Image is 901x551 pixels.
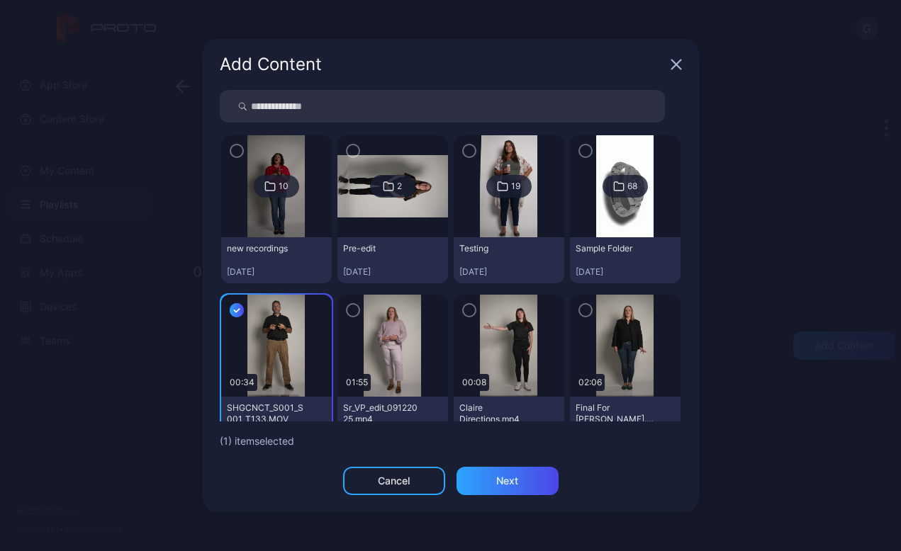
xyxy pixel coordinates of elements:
div: 10 [279,181,289,192]
div: Sr_VP_edit_09122025.mp4 [343,402,421,425]
div: Final For Janelle.mp4 [576,402,654,425]
div: Testing [459,243,537,254]
div: [DATE] [576,266,675,278]
div: ( 1 ) item selected [220,433,682,450]
button: Cancel [343,467,445,495]
div: Pre-edit [343,243,421,254]
div: 2 [397,181,402,192]
div: 19 [511,181,520,192]
div: [DATE] [459,266,559,278]
button: Next [457,467,559,495]
div: SHGCNCT_S001_S001_T133.MOV [227,402,305,425]
div: 01:55 [343,374,371,391]
div: new recordings [227,243,305,254]
div: [DATE] [227,266,326,278]
div: 00:08 [459,374,489,391]
div: Next [496,475,518,487]
div: Sample Folder [576,243,654,254]
div: Claire Directions.mp4 [459,402,537,425]
div: [DATE] [343,266,442,278]
div: 68 [627,181,637,192]
div: 02:06 [576,374,605,391]
div: Cancel [378,475,410,487]
div: Add Content [220,56,665,73]
div: 00:34 [227,374,257,391]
